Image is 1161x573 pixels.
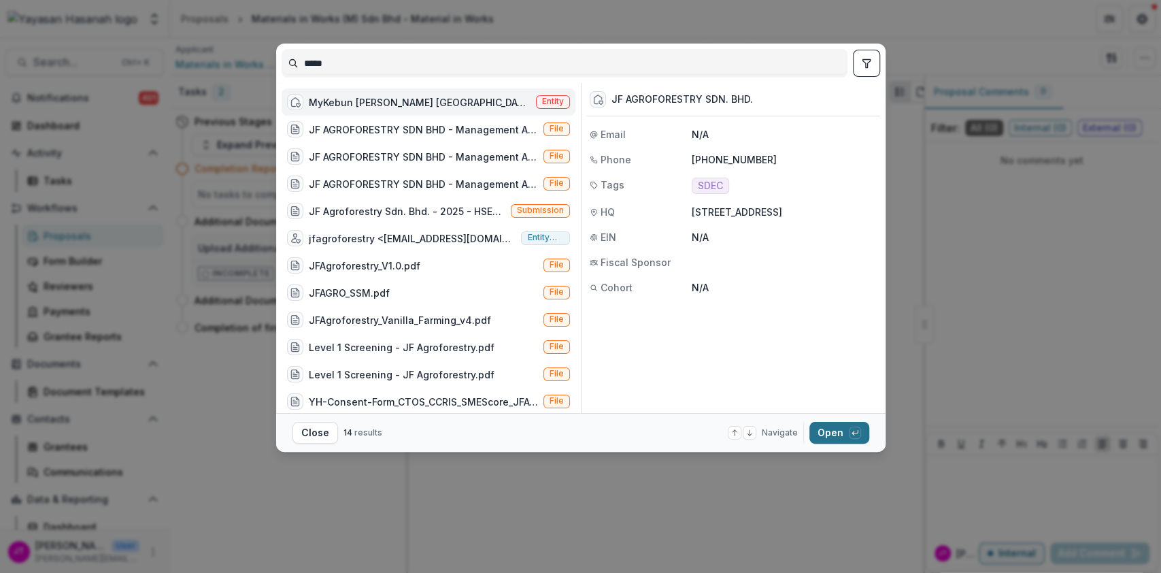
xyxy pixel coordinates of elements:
span: SDEC [698,180,723,192]
div: Level 1 Screening - JF Agroforestry.pdf [309,367,494,382]
p: [PHONE_NUMBER] [692,152,877,167]
div: JF AGROFORESTRY SDN BHD - Management Account.pdf [309,177,538,191]
span: 14 [343,427,352,438]
p: N/A [692,280,877,295]
span: Entity [542,97,564,106]
span: Entity user [527,233,563,242]
span: File [550,151,564,161]
div: JFAgroforestry_V1.0.pdf [309,259,420,273]
div: MyKebun [PERSON_NAME] [GEOGRAPHIC_DATA] [309,95,531,110]
span: Submission [517,206,564,215]
span: File [550,342,564,351]
span: HQ [601,205,615,219]
div: JFAGRO_SSM.pdf [309,286,390,300]
span: File [550,396,564,406]
span: Tags [601,178,624,192]
button: Close [292,422,338,444]
div: JF Agroforestry Sdn. Bhd. - 2025 - HSEF2025 - SDEC [309,204,505,218]
p: [STREET_ADDRESS] [692,205,877,219]
span: File [550,124,564,133]
div: JF AGROFORESTRY SDN BHD - Management Account.pdf [309,122,538,137]
button: Open [809,422,869,444]
div: JFAgroforestry_Vanilla_Farming_v4.pdf [309,313,491,327]
div: JF AGROFORESTRY SDN. BHD. [611,94,753,105]
span: File [550,260,564,269]
div: Level 1 Screening - JF Agroforestry.pdf [309,340,494,355]
div: JF AGROFORESTRY SDN BHD - Management Account (P&L) [DATE].pdf [309,150,538,164]
span: Navigate [762,427,798,439]
span: File [550,178,564,188]
span: File [550,314,564,324]
button: toggle filters [853,50,880,77]
span: File [550,287,564,297]
div: YH-Consent-Form_CTOS_CCRIS_SMEScore_JFAGROFORESTRY_.pdf [309,395,538,409]
p: N/A [692,230,877,244]
p: N/A [692,127,877,142]
span: Email [601,127,626,142]
span: Fiscal Sponsor [601,255,671,269]
span: Phone [601,152,631,167]
span: File [550,369,564,378]
span: results [354,427,382,438]
span: Cohort [601,280,633,295]
span: EIN [601,230,616,244]
div: jfagroforestry <[EMAIL_ADDRESS][DOMAIN_NAME]> [309,231,516,246]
